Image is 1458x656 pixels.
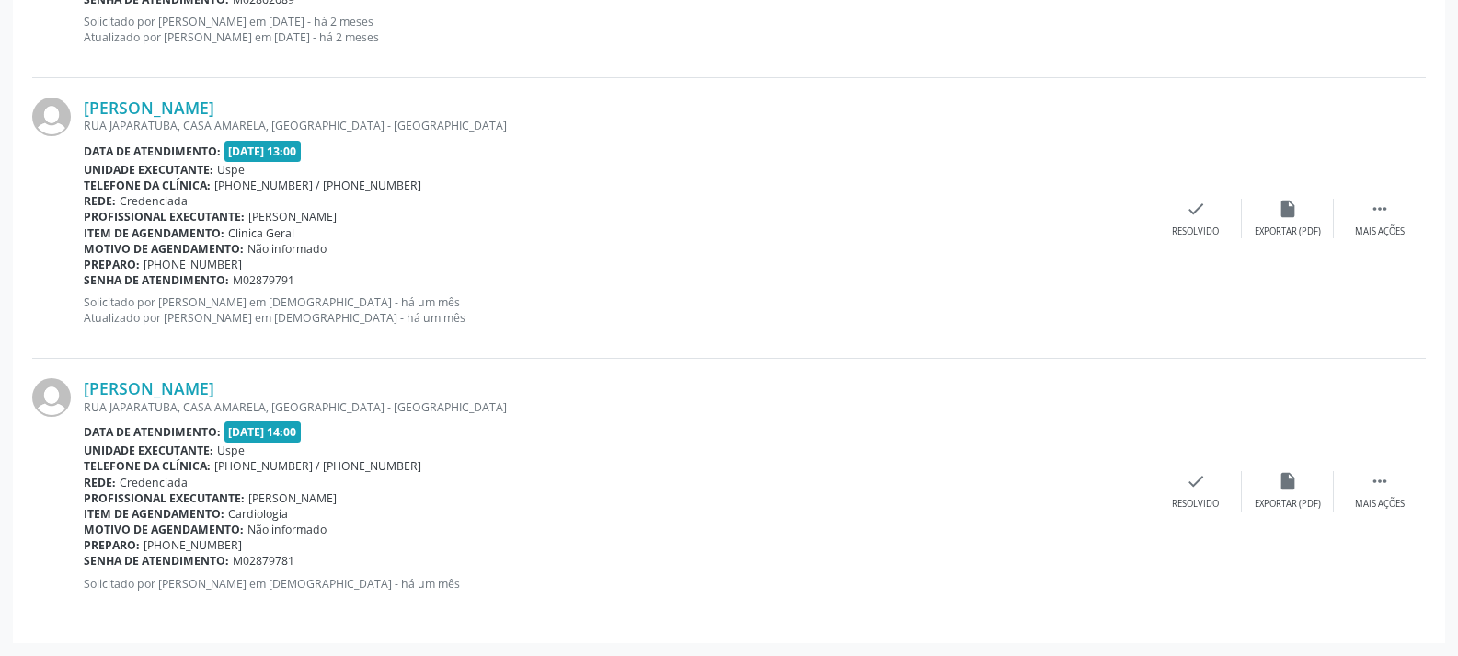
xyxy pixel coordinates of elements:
[224,141,302,162] span: [DATE] 13:00
[84,98,214,118] a: [PERSON_NAME]
[84,162,213,178] b: Unidade executante:
[84,257,140,272] b: Preparo:
[224,421,302,443] span: [DATE] 14:00
[1278,471,1298,491] i: insert_drive_file
[84,241,244,257] b: Motivo de agendamento:
[1186,199,1206,219] i: check
[214,178,421,193] span: [PHONE_NUMBER] / [PHONE_NUMBER]
[120,193,188,209] span: Credenciada
[120,475,188,490] span: Credenciada
[144,257,242,272] span: [PHONE_NUMBER]
[84,118,1150,133] div: RUA JAPARATUBA, CASA AMARELA, [GEOGRAPHIC_DATA] - [GEOGRAPHIC_DATA]
[247,241,327,257] span: Não informado
[84,576,1150,592] p: Solicitado por [PERSON_NAME] em [DEMOGRAPHIC_DATA] - há um mês
[84,14,1150,45] p: Solicitado por [PERSON_NAME] em [DATE] - há 2 meses Atualizado por [PERSON_NAME] em [DATE] - há 2...
[144,537,242,553] span: [PHONE_NUMBER]
[32,378,71,417] img: img
[217,162,245,178] span: Uspe
[217,443,245,458] span: Uspe
[84,506,224,522] b: Item de agendamento:
[1355,498,1405,511] div: Mais ações
[1172,225,1219,238] div: Resolvido
[84,272,229,288] b: Senha de atendimento:
[84,399,1150,415] div: RUA JAPARATUBA, CASA AMARELA, [GEOGRAPHIC_DATA] - [GEOGRAPHIC_DATA]
[84,443,213,458] b: Unidade executante:
[84,178,211,193] b: Telefone da clínica:
[233,272,294,288] span: M02879791
[228,225,294,241] span: Clinica Geral
[233,553,294,569] span: M02879781
[248,209,337,224] span: [PERSON_NAME]
[84,144,221,159] b: Data de atendimento:
[84,537,140,553] b: Preparo:
[1255,225,1321,238] div: Exportar (PDF)
[248,490,337,506] span: [PERSON_NAME]
[84,522,244,537] b: Motivo de agendamento:
[84,553,229,569] b: Senha de atendimento:
[84,294,1150,326] p: Solicitado por [PERSON_NAME] em [DEMOGRAPHIC_DATA] - há um mês Atualizado por [PERSON_NAME] em [D...
[1278,199,1298,219] i: insert_drive_file
[84,490,245,506] b: Profissional executante:
[1172,498,1219,511] div: Resolvido
[214,458,421,474] span: [PHONE_NUMBER] / [PHONE_NUMBER]
[84,378,214,398] a: [PERSON_NAME]
[247,522,327,537] span: Não informado
[84,193,116,209] b: Rede:
[84,225,224,241] b: Item de agendamento:
[84,458,211,474] b: Telefone da clínica:
[1186,471,1206,491] i: check
[84,475,116,490] b: Rede:
[1370,471,1390,491] i: 
[1255,498,1321,511] div: Exportar (PDF)
[84,209,245,224] b: Profissional executante:
[32,98,71,136] img: img
[1370,199,1390,219] i: 
[84,424,221,440] b: Data de atendimento:
[1355,225,1405,238] div: Mais ações
[228,506,288,522] span: Cardiologia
